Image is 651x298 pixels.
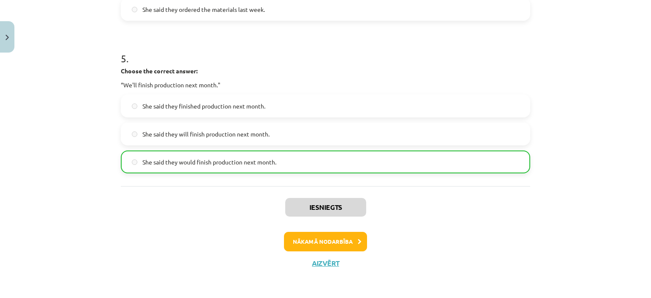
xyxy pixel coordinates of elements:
[6,35,9,40] img: icon-close-lesson-0947bae3869378f0d4975bcd49f059093ad1ed9edebbc8119c70593378902aed.svg
[132,159,137,165] input: She said they would finish production next month.
[121,38,530,64] h1: 5 .
[121,67,198,75] strong: Choose the correct answer:
[309,259,342,267] button: Aizvērt
[284,232,367,251] button: Nākamā nodarbība
[142,130,270,139] span: She said they will finish production next month.
[132,7,137,12] input: She said they ordered the materials last week.
[121,81,530,89] p: “We'll finish production next month."
[142,158,276,167] span: She said they would finish production next month.
[132,103,137,109] input: She said they finished production next month.
[142,102,265,111] span: She said they finished production next month.
[142,5,265,14] span: She said they ordered the materials last week.
[132,131,137,137] input: She said they will finish production next month.
[285,198,366,217] button: Iesniegts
